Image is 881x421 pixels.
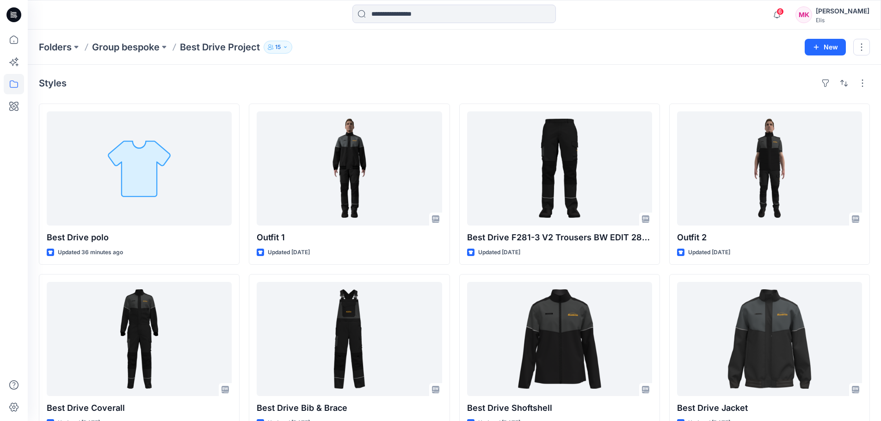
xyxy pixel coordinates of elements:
p: Best Drive Coverall [47,402,232,415]
p: Best Drive Project [180,41,260,54]
p: Best Drive Shoftshell [467,402,652,415]
p: 15 [275,42,281,52]
p: Best Drive F281-3 V2 Trousers BW EDIT 2803 [467,231,652,244]
p: Updated [DATE] [688,248,730,257]
span: 6 [776,8,784,15]
a: Folders [39,41,72,54]
p: Outfit 1 [257,231,442,244]
p: Updated [DATE] [268,248,310,257]
p: Outfit 2 [677,231,862,244]
div: Elis [816,17,869,24]
a: Best Drive polo [47,111,232,226]
button: New [805,39,846,55]
button: 15 [264,41,292,54]
p: Updated 36 minutes ago [58,248,123,257]
a: Best Drive Coverall [47,282,232,396]
p: Best Drive Jacket [677,402,862,415]
a: Best Drive Bib & Brace [257,282,442,396]
p: Best Drive Bib & Brace [257,402,442,415]
a: Group bespoke [92,41,160,54]
div: [PERSON_NAME] [816,6,869,17]
p: Best Drive polo [47,231,232,244]
a: Best Drive Jacket [677,282,862,396]
div: MK [795,6,812,23]
a: Outfit 2 [677,111,862,226]
a: Best Drive Shoftshell [467,282,652,396]
a: Best Drive F281-3 V2 Trousers BW EDIT 2803 [467,111,652,226]
p: Updated [DATE] [478,248,520,257]
h4: Styles [39,78,67,89]
a: Outfit 1 [257,111,442,226]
